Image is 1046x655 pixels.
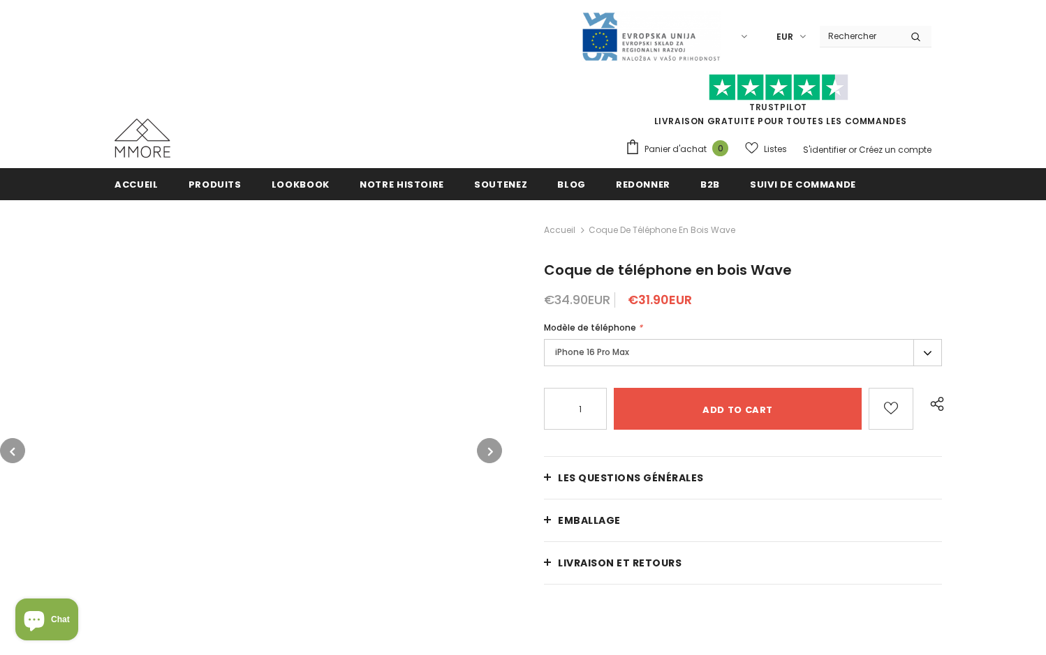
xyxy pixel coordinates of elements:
a: Suivi de commande [750,168,856,199]
a: Produits [189,168,242,199]
a: Blog [557,168,586,199]
span: EUR [776,30,793,44]
a: B2B [700,168,720,199]
span: Modèle de téléphone [544,322,636,333]
a: EMBALLAGE [544,499,942,541]
a: Listes [745,137,787,161]
span: Accueil [115,178,159,191]
span: Produits [189,178,242,191]
span: Redonner [616,178,670,191]
a: Accueil [544,222,575,239]
span: Suivi de commande [750,178,856,191]
span: €34.90EUR [544,291,610,308]
span: 0 [712,140,728,156]
span: Livraison et retours [558,556,682,570]
a: Panier d'achat 0 [625,139,735,160]
label: iPhone 16 Pro Max [544,339,942,366]
span: Panier d'achat [644,142,707,156]
input: Search Site [820,26,900,46]
span: Coque de téléphone en bois Wave [589,222,735,239]
span: €31.90EUR [628,291,692,308]
span: Listes [764,142,787,156]
span: LIVRAISON GRATUITE POUR TOUTES LES COMMANDES [625,80,931,127]
span: Les questions générales [558,471,704,485]
img: Faites confiance aux étoiles pilotes [709,74,848,101]
a: TrustPilot [749,101,807,113]
span: or [848,144,857,156]
span: EMBALLAGE [558,513,621,527]
span: soutenez [474,178,527,191]
a: Redonner [616,168,670,199]
a: Livraison et retours [544,542,942,584]
a: Les questions générales [544,457,942,499]
a: Javni Razpis [581,30,721,42]
img: Cas MMORE [115,119,170,158]
span: Coque de téléphone en bois Wave [544,260,792,280]
a: Lookbook [272,168,330,199]
a: Notre histoire [360,168,444,199]
a: soutenez [474,168,527,199]
a: Créez un compte [859,144,931,156]
span: Lookbook [272,178,330,191]
span: B2B [700,178,720,191]
inbox-online-store-chat: Shopify online store chat [11,598,82,644]
span: Blog [557,178,586,191]
input: Add to cart [614,388,862,430]
a: S'identifier [803,144,846,156]
img: Javni Razpis [581,11,721,62]
a: Accueil [115,168,159,199]
span: Notre histoire [360,178,444,191]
